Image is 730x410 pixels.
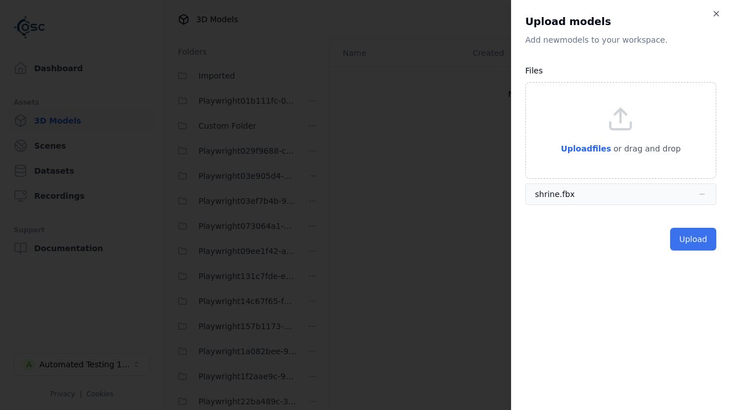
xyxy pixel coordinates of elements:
[525,14,716,30] h2: Upload models
[525,34,716,46] p: Add new model s to your workspace.
[670,228,716,251] button: Upload
[525,66,543,75] label: Files
[561,144,611,153] span: Upload files
[611,142,681,155] p: or drag and drop
[535,188,575,200] div: shrine.fbx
